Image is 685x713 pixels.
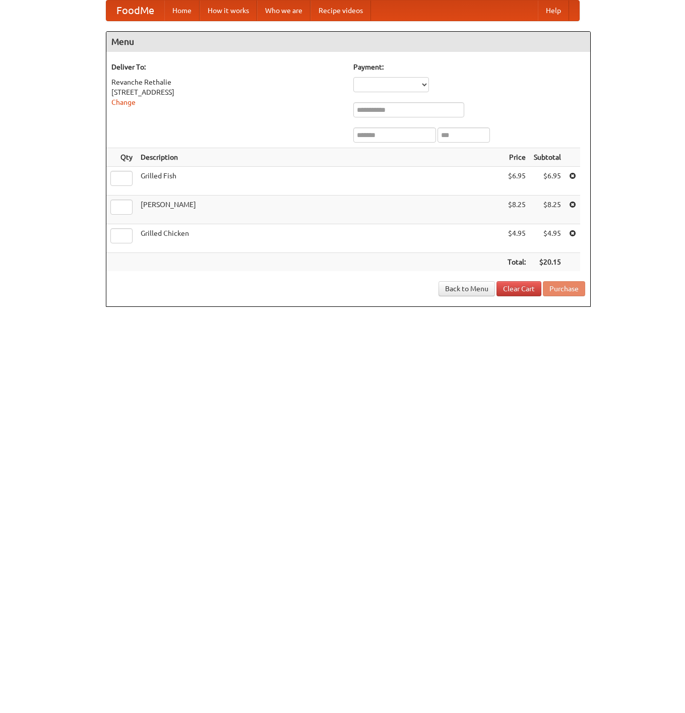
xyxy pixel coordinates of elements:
[496,281,541,296] a: Clear Cart
[137,167,504,196] td: Grilled Fish
[111,77,343,87] div: Revanche Rethalie
[530,148,565,167] th: Subtotal
[439,281,495,296] a: Back to Menu
[310,1,371,21] a: Recipe videos
[353,62,585,72] h5: Payment:
[538,1,569,21] a: Help
[530,253,565,272] th: $20.15
[530,167,565,196] td: $6.95
[530,196,565,224] td: $8.25
[164,1,200,21] a: Home
[504,253,530,272] th: Total:
[111,98,136,106] a: Change
[257,1,310,21] a: Who we are
[106,148,137,167] th: Qty
[111,87,343,97] div: [STREET_ADDRESS]
[137,224,504,253] td: Grilled Chicken
[137,148,504,167] th: Description
[530,224,565,253] td: $4.95
[504,196,530,224] td: $8.25
[504,148,530,167] th: Price
[543,281,585,296] button: Purchase
[200,1,257,21] a: How it works
[137,196,504,224] td: [PERSON_NAME]
[504,224,530,253] td: $4.95
[111,62,343,72] h5: Deliver To:
[106,1,164,21] a: FoodMe
[504,167,530,196] td: $6.95
[106,32,590,52] h4: Menu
